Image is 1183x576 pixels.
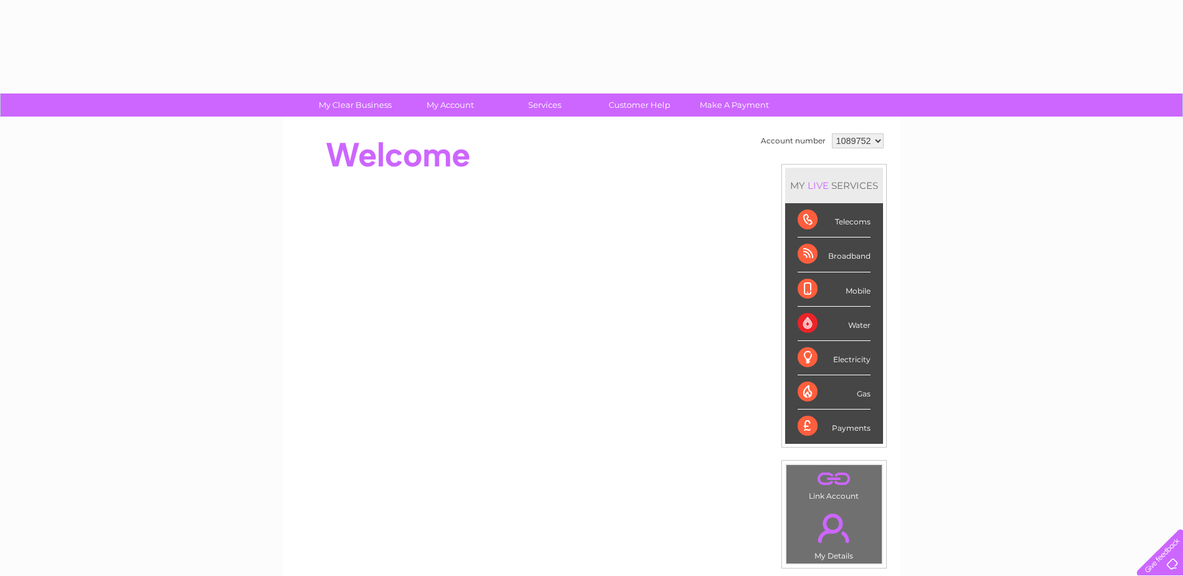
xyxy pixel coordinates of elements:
[304,94,407,117] a: My Clear Business
[588,94,691,117] a: Customer Help
[789,506,879,550] a: .
[786,503,882,564] td: My Details
[798,203,871,238] div: Telecoms
[493,94,596,117] a: Services
[798,410,871,443] div: Payments
[683,94,786,117] a: Make A Payment
[789,468,879,490] a: .
[398,94,501,117] a: My Account
[758,130,829,151] td: Account number
[798,341,871,375] div: Electricity
[805,180,831,191] div: LIVE
[798,272,871,307] div: Mobile
[798,238,871,272] div: Broadband
[785,168,883,203] div: MY SERVICES
[786,464,882,504] td: Link Account
[798,307,871,341] div: Water
[798,375,871,410] div: Gas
